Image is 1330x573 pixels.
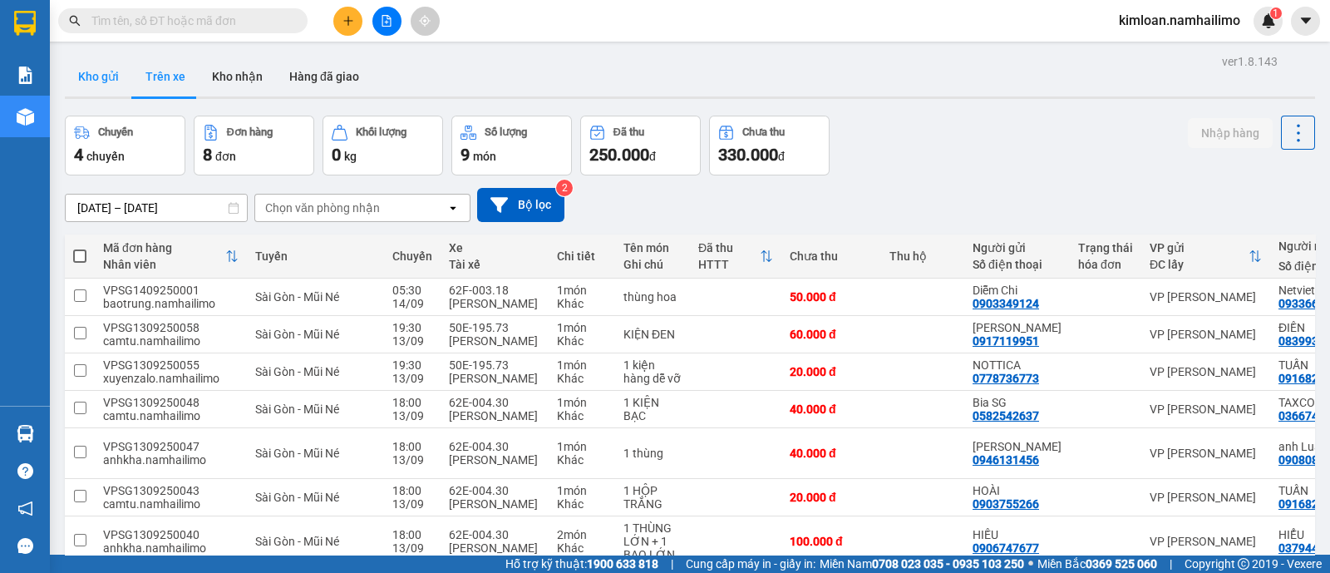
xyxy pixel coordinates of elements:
span: đ [649,150,656,163]
div: 1 THÙNG LỚN + 1 BAO LỚN [623,521,682,561]
div: VPSG1309250043 [103,484,239,497]
div: Lê Trang [973,440,1062,453]
div: 1 món [557,358,607,372]
div: camtu.namhailimo [103,334,239,348]
img: logo-vxr [14,11,36,36]
div: VPSG1309250058 [103,321,239,334]
div: VP [PERSON_NAME] [1150,365,1262,378]
div: anhkha.namhailimo [103,541,239,555]
span: Sài Gòn - Mũi Né [255,403,339,416]
div: 1 thùng [623,447,682,460]
div: 13/09 [392,541,432,555]
div: 0917119951 [973,334,1039,348]
span: | [671,555,673,573]
div: Người gửi [973,241,1062,254]
div: 1 món [557,284,607,297]
button: Đã thu250.000đ [580,116,701,175]
div: [PERSON_NAME] [449,372,540,385]
div: 40.000 đ [790,447,873,460]
div: 14/09 [392,297,432,310]
button: Khối lượng0kg [323,116,443,175]
img: icon-new-feature [1261,13,1276,28]
div: ver 1.8.143 [1222,52,1278,71]
span: caret-down [1298,13,1313,28]
div: HTTT [698,258,760,271]
span: 1 [1273,7,1278,19]
div: 62E-004.30 [449,484,540,497]
div: Khác [557,497,607,511]
div: hóa đơn [1078,258,1133,271]
span: Miền Bắc [1037,555,1157,573]
div: ĐC lấy [1150,258,1249,271]
div: Chọn văn phòng nhận [265,200,380,216]
div: 19:30 [392,358,432,372]
button: Bộ lọc [477,188,564,222]
div: 0778736773 [973,372,1039,385]
div: Tuyến [255,249,376,263]
div: Ghi chú [623,258,682,271]
span: Miền Nam [820,555,1024,573]
button: caret-down [1291,7,1320,36]
div: 13/09 [392,334,432,348]
div: VPSG1309250040 [103,528,239,541]
div: VP [PERSON_NAME] [1150,328,1262,341]
span: ⚪️ [1028,561,1033,567]
div: NOTTICA [973,358,1062,372]
strong: 0708 023 035 - 0935 103 250 [872,557,1024,571]
button: Kho gửi [65,57,132,96]
div: 100.000 đ [790,535,873,548]
div: 13/09 [392,409,432,422]
span: Sài Gòn - Mũi Né [255,535,339,548]
div: 0906747677 [973,541,1039,555]
div: 18:00 [392,440,432,453]
div: 0582542637 [973,409,1039,422]
div: [PERSON_NAME] [449,409,540,422]
span: aim [419,15,431,27]
div: Khác [557,541,607,555]
div: 2 món [557,528,607,541]
span: Cung cấp máy in - giấy in: [686,555,815,573]
div: VPSG1309250047 [103,440,239,453]
button: Kho nhận [199,57,276,96]
div: Diễm Chi [973,284,1062,297]
th: Toggle SortBy [690,235,781,279]
div: 05:30 [392,284,432,297]
div: VPSG1309250048 [103,396,239,409]
div: HOÀI [973,484,1062,497]
div: 20.000 đ [790,365,873,378]
div: HIẾU [973,528,1062,541]
div: Đã thu [698,241,760,254]
div: 1 món [557,484,607,497]
div: Chưa thu [790,249,873,263]
div: KIỆN ĐEN [623,328,682,341]
div: Tên món [623,241,682,254]
div: 60.000 đ [790,328,873,341]
div: xuyenzalo.namhailimo [103,372,239,385]
div: 18:00 [392,484,432,497]
div: VPSG1309250055 [103,358,239,372]
div: VP gửi [1150,241,1249,254]
span: 0 [332,145,341,165]
div: Số điện thoại [973,258,1062,271]
div: Khác [557,334,607,348]
img: solution-icon [17,67,34,84]
div: [PERSON_NAME] [449,541,540,555]
div: VP [PERSON_NAME] [1150,447,1262,460]
div: [PERSON_NAME] [449,297,540,310]
div: [PERSON_NAME] [449,334,540,348]
div: Khối lượng [356,126,406,138]
input: Select a date range. [66,195,247,221]
div: Thu hộ [889,249,956,263]
div: KIM CÚC [973,321,1062,334]
strong: 1900 633 818 [587,557,658,571]
span: Sài Gòn - Mũi Né [255,290,339,304]
div: 0903755266 [973,497,1039,511]
div: VP [PERSON_NAME] [1150,403,1262,416]
span: file-add [381,15,392,27]
button: plus [333,7,362,36]
div: 62E-004.30 [449,528,540,541]
span: copyright [1238,558,1249,570]
div: VP [PERSON_NAME] [1150,535,1262,548]
span: Sài Gòn - Mũi Né [255,365,339,378]
span: đ [778,150,785,163]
